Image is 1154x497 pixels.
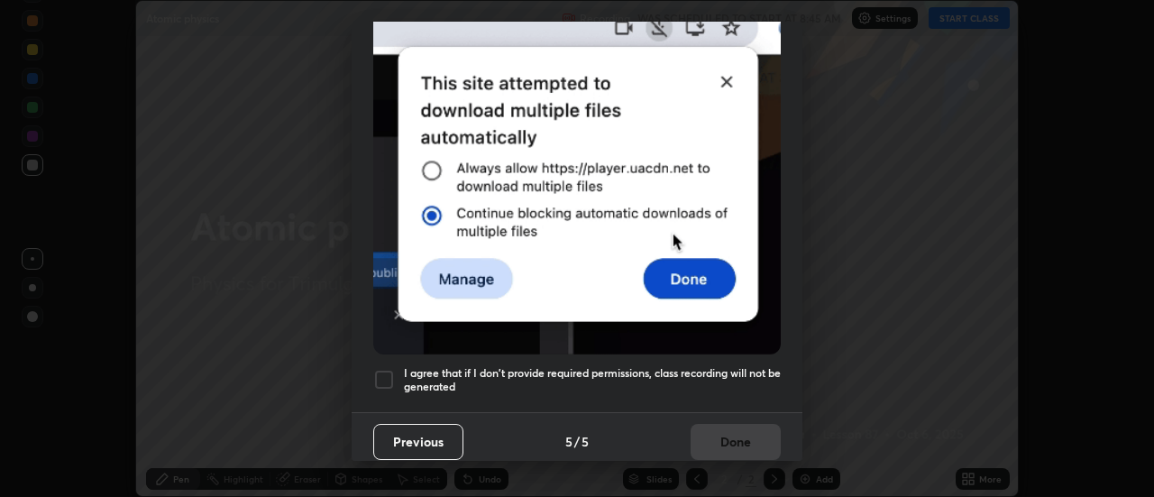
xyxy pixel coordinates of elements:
[373,424,463,460] button: Previous
[582,432,589,451] h4: 5
[404,366,781,394] h5: I agree that if I don't provide required permissions, class recording will not be generated
[574,432,580,451] h4: /
[565,432,572,451] h4: 5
